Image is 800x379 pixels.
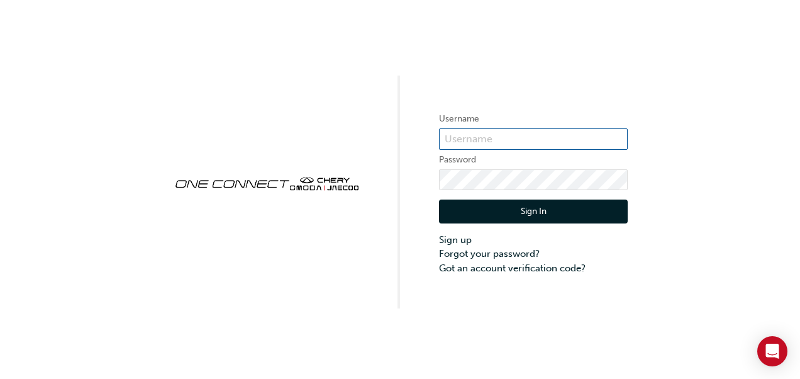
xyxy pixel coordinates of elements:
img: oneconnect [172,166,361,199]
label: Username [439,111,628,127]
a: Forgot your password? [439,247,628,261]
a: Got an account verification code? [439,261,628,276]
label: Password [439,152,628,167]
div: Open Intercom Messenger [757,336,787,366]
input: Username [439,128,628,150]
a: Sign up [439,233,628,247]
button: Sign In [439,200,628,223]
